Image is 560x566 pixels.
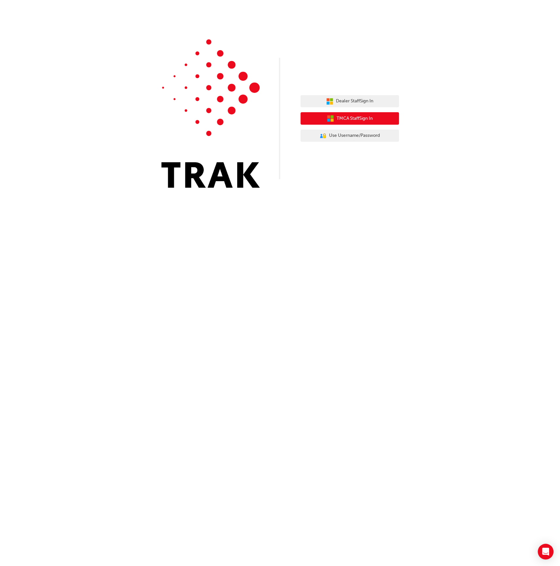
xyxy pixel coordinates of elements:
span: Use Username/Password [329,132,380,139]
button: Use Username/Password [301,130,399,142]
button: TMCA StaffSign In [301,112,399,125]
span: Dealer Staff Sign In [336,97,373,105]
img: Trak [161,39,260,188]
div: Open Intercom Messenger [538,544,553,559]
button: Dealer StaffSign In [301,95,399,108]
span: TMCA Staff Sign In [337,115,373,122]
